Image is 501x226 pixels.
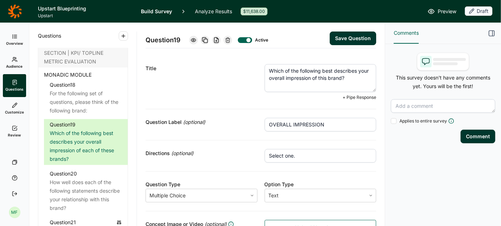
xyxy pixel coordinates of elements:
a: Customize [3,97,26,120]
textarea: Which of the following best describes your overall impression of this brand? [265,64,377,92]
a: Preview [428,7,456,16]
a: Overview [3,28,26,51]
span: Questions [5,87,24,92]
span: Review [8,133,21,138]
button: Comment [461,130,495,143]
span: Question 19 [146,35,181,45]
a: Question20How well does each of the following statements describe your relationship with this brand? [44,168,128,214]
div: Delete [224,36,232,44]
h1: Upstart Blueprinting [38,4,132,13]
div: MF [9,207,20,218]
span: Comments [394,29,419,37]
button: Draft [465,6,492,16]
div: How well does each of the following statements describe your relationship with this brand? [50,178,122,212]
a: Question18For the following set of questions, please think of the following brand: [44,79,128,116]
span: Overview [6,41,23,46]
div: Question 20 [50,169,77,178]
a: Review [3,120,26,143]
button: Save Question [330,32,376,45]
span: (optional) [183,118,205,126]
div: Question 19 [50,121,75,129]
span: Questions [38,32,61,40]
a: Question19Which of the following best describes your overall impression of each of these brands? [44,119,128,165]
div: Title [146,64,257,73]
p: This survey doesn't have any comments yet. Yours will be the first! [391,73,495,91]
div: For the following set of questions, please think of the following brand: [50,89,122,115]
span: + Pipe Response [343,95,376,100]
span: Preview [438,7,456,16]
span: (optional) [171,149,193,158]
div: Question 18 [50,81,75,89]
div: SECTION | KPI/ TOPLINE METRIC EVALUATION [44,49,122,66]
div: Active [255,37,266,43]
span: Customize [5,110,24,115]
a: Audience [3,51,26,74]
div: $11,638.00 [241,8,267,15]
span: MONADIC MODULE [44,71,92,79]
span: Upstart [38,13,132,19]
button: Comments [394,23,419,44]
div: Directions [146,149,257,158]
div: Which of the following best describes your overall impression of each of these brands? [50,129,122,164]
span: Audience [6,64,23,69]
span: Applies to entire survey [399,118,447,124]
div: Question Type [146,180,257,189]
a: Questions [3,74,26,97]
div: Option Type [265,180,377,189]
div: Question Label [146,118,257,126]
a: Question17SECTION | KPI/ TOPLINE METRIC EVALUATION [38,39,128,68]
